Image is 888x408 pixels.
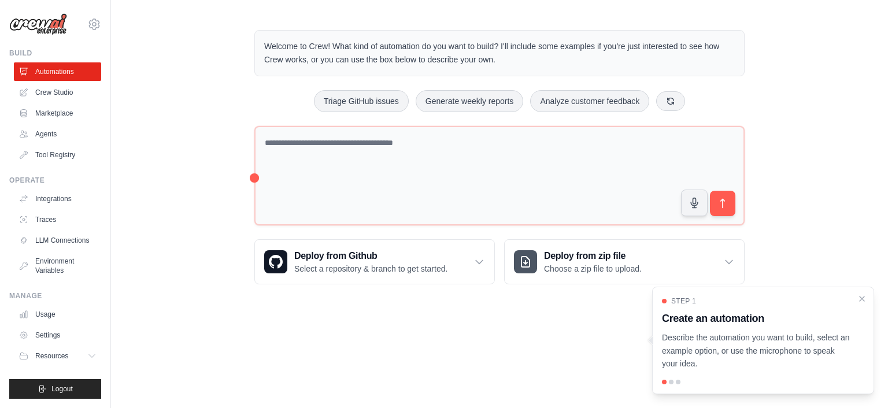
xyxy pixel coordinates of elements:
a: Automations [14,62,101,81]
div: Build [9,49,101,58]
button: Analyze customer feedback [530,90,649,112]
img: Logo [9,13,67,35]
a: Settings [14,326,101,344]
h3: Deploy from Github [294,249,447,263]
a: Agents [14,125,101,143]
a: Marketplace [14,104,101,123]
button: Logout [9,379,101,399]
h3: Create an automation [662,310,850,327]
h3: Deploy from zip file [544,249,642,263]
span: Step 1 [671,296,696,306]
p: Choose a zip file to upload. [544,263,642,275]
button: Resources [14,347,101,365]
button: Close walkthrough [857,294,867,303]
p: Select a repository & branch to get started. [294,263,447,275]
a: Traces [14,210,101,229]
div: Operate [9,176,101,185]
a: Tool Registry [14,146,101,164]
div: Manage [9,291,101,301]
span: Logout [51,384,73,394]
a: LLM Connections [14,231,101,250]
a: Crew Studio [14,83,101,102]
a: Integrations [14,190,101,208]
a: Usage [14,305,101,324]
p: Welcome to Crew! What kind of automation do you want to build? I'll include some examples if you'... [264,40,735,66]
button: Triage GitHub issues [314,90,409,112]
a: Environment Variables [14,252,101,280]
p: Describe the automation you want to build, select an example option, or use the microphone to spe... [662,331,850,370]
span: Resources [35,351,68,361]
button: Generate weekly reports [416,90,524,112]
